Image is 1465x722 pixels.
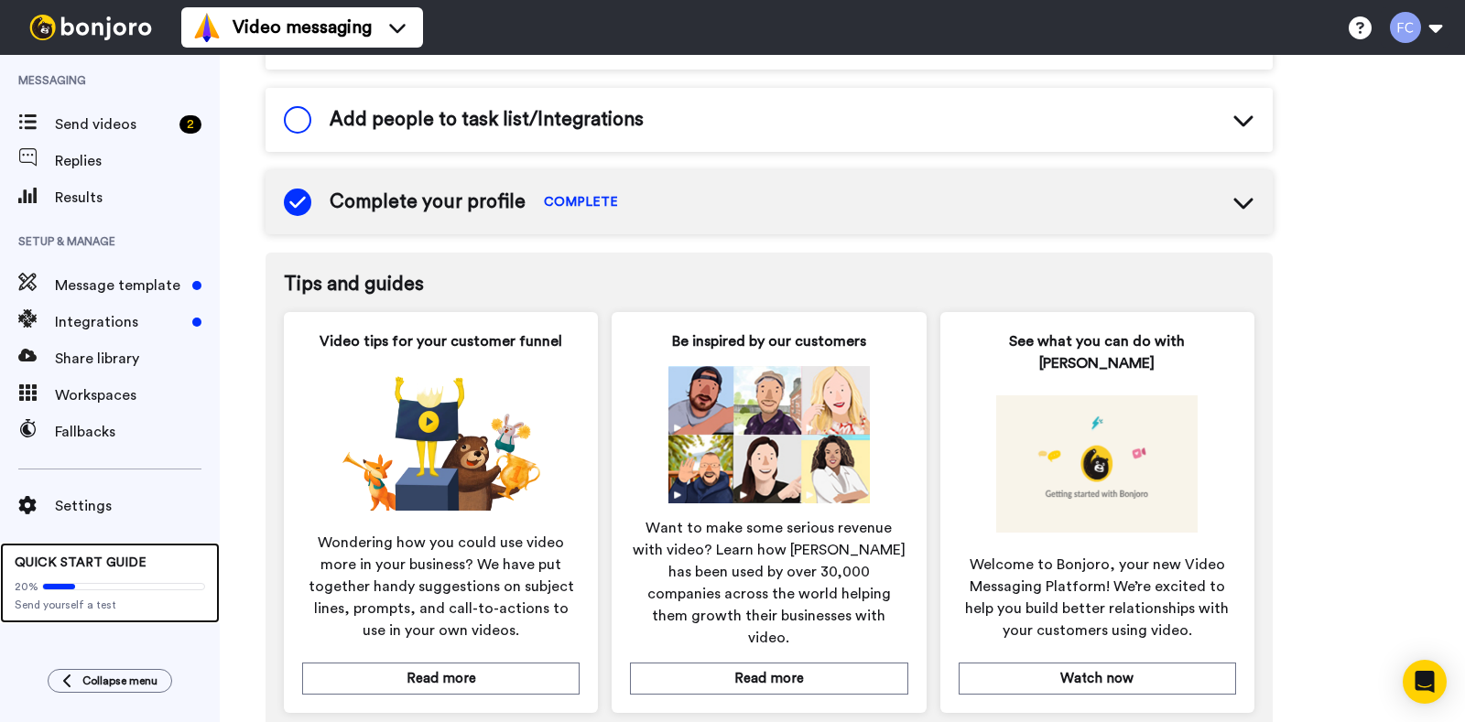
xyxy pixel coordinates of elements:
[192,13,222,42] img: vm-color.svg
[320,330,562,352] span: Video tips for your customer funnel
[48,669,172,693] button: Collapse menu
[55,113,172,135] span: Send videos
[959,330,1236,374] span: See what you can do with [PERSON_NAME]
[15,579,38,594] span: 20%
[233,15,372,40] span: Video messaging
[668,366,870,503] img: 0fdd4f07dd902e11a943b9ee6221a0e0.png
[55,384,220,406] span: Workspaces
[55,311,185,333] span: Integrations
[55,421,220,443] span: Fallbacks
[22,15,159,40] img: bj-logo-header-white.svg
[544,193,618,211] span: COMPLETE
[55,150,220,172] span: Replies
[1403,660,1447,704] div: Open Intercom Messenger
[15,556,146,569] span: QUICK START GUIDE
[302,532,580,641] span: Wondering how you could use video more in your business? We have put together handy suggestions o...
[284,271,1254,298] span: Tips and guides
[330,106,644,134] span: Add people to task list/Integrations
[672,330,866,352] span: Be inspired by our customers
[15,598,205,612] span: Send yourself a test
[179,115,201,134] div: 2
[330,189,526,216] span: Complete your profile
[55,495,220,517] span: Settings
[996,395,1198,533] img: 5a8f5abc0fb89953aae505072feff9ce.png
[55,275,185,296] span: Message template
[959,554,1236,641] span: Welcome to Bonjoro, your new Video Messaging Platform! We’re excited to help you build better rel...
[55,348,220,370] span: Share library
[55,187,220,209] span: Results
[82,674,157,688] span: Collapse menu
[630,663,907,695] button: Read more
[341,373,542,511] img: 8725903760688d899ef9d3e32c052ff7.png
[302,663,580,695] button: Read more
[630,517,907,649] span: Want to make some serious revenue with video? Learn how [PERSON_NAME] has been used by over 30,00...
[959,663,1236,695] button: Watch now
